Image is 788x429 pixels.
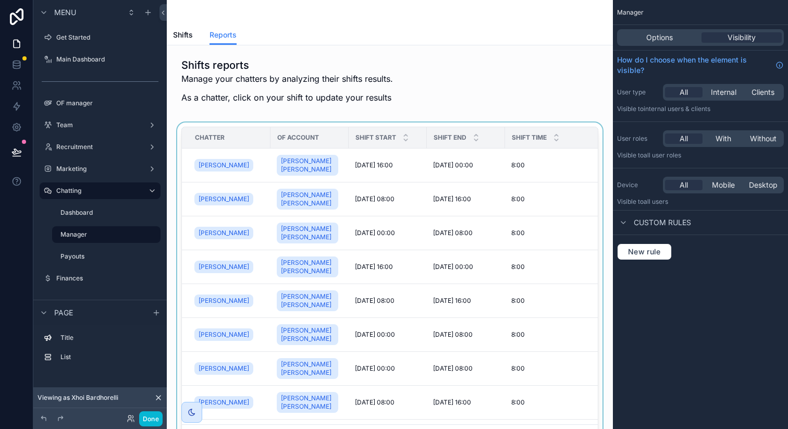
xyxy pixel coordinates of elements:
label: Marketing [56,165,144,173]
p: Visible to [617,198,784,206]
span: All [680,180,688,190]
span: Menu [54,7,76,18]
label: Payouts [60,252,158,261]
a: Chatting [40,182,161,199]
button: Done [139,411,163,426]
span: Shift end [434,133,466,142]
a: Main Dashboard [40,51,161,68]
span: Internal [711,87,736,97]
span: Internal users & clients [644,105,710,113]
label: Title [60,334,156,342]
span: Shifts [173,30,193,40]
label: User roles [617,134,659,143]
span: All [680,87,688,97]
a: Manager [52,226,161,243]
span: Manager [617,8,644,17]
a: Marketing [40,161,161,177]
span: All [680,133,688,144]
label: Main Dashboard [56,55,158,64]
a: Shifts [173,26,193,46]
span: Options [646,32,673,43]
a: Team [40,117,161,133]
span: Without [750,133,777,144]
label: Team [56,121,144,129]
label: Device [617,181,659,189]
span: With [716,133,731,144]
span: All user roles [644,151,681,159]
label: Dashboard [60,209,158,217]
span: all users [644,198,668,205]
a: How do I choose when the element is visible? [617,55,784,76]
label: Finances [56,274,158,283]
div: scrollable content [33,325,167,376]
label: List [60,353,156,361]
a: Finances [40,270,161,287]
span: Page [54,308,73,318]
button: New rule [617,243,672,260]
span: New rule [624,247,665,256]
span: Visibility [728,32,756,43]
a: Recruitment [40,139,161,155]
label: User type [617,88,659,96]
a: Dashboard [52,204,161,221]
p: Visible to [617,151,784,160]
label: Manager [60,230,154,239]
span: Shift time [512,133,547,142]
a: Reports [210,26,237,45]
a: OF manager [40,95,161,112]
span: Custom rules [634,217,691,228]
p: Visible to [617,105,784,113]
span: How do I choose when the element is visible? [617,55,771,76]
a: Get Started [40,29,161,46]
label: Get Started [56,33,158,42]
label: OF manager [56,99,158,107]
a: Payouts [52,248,161,265]
span: Chatter [195,133,225,142]
span: Clients [752,87,774,97]
span: Mobile [712,180,735,190]
span: Viewing as Xhoi Bardhorelli [38,394,118,402]
label: Chatting [56,187,140,195]
label: Recruitment [56,143,144,151]
span: OF account [277,133,319,142]
span: Desktop [749,180,778,190]
span: Reports [210,30,237,40]
span: Shift start [355,133,396,142]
